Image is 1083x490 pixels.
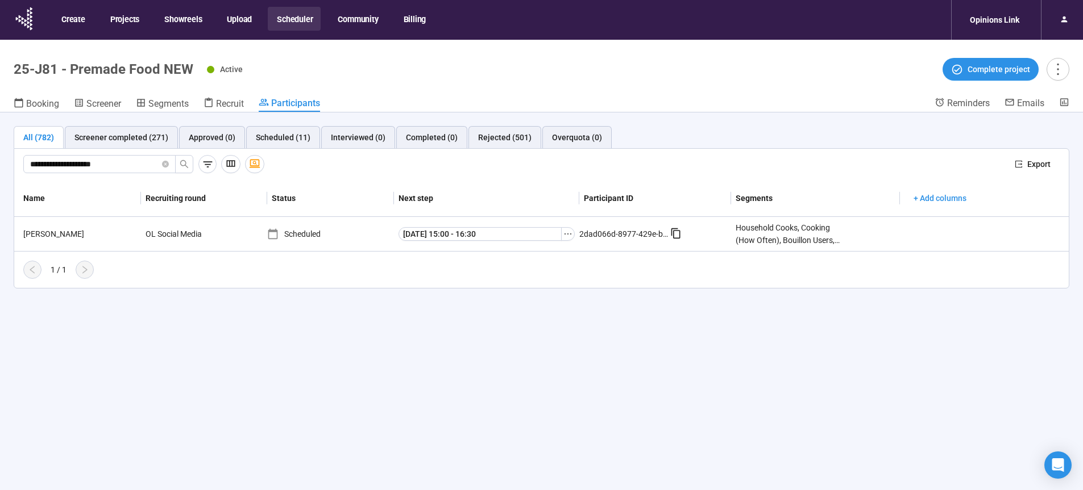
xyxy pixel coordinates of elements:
a: Segments [136,97,189,112]
button: more [1047,58,1069,81]
button: right [76,261,94,279]
span: Emails [1017,98,1044,108]
span: close-circle [162,161,169,167]
span: Complete project [968,63,1030,76]
div: Open Intercom Messenger [1044,451,1072,479]
button: Scheduler [268,7,321,31]
button: Complete project [943,58,1039,81]
span: Booking [26,98,59,109]
th: Name [14,180,141,217]
span: Segments [148,98,189,109]
div: All (782) [23,131,54,144]
span: search [180,160,189,169]
button: search [175,155,193,173]
div: Scheduled (11) [256,131,310,144]
div: 2dad066d-8977-429e-b01d-8c3b431f9197 [579,228,670,240]
button: Projects [101,7,147,31]
span: Screener [86,98,121,109]
button: Create [52,7,93,31]
div: Approved (0) [189,131,235,144]
div: Screener completed (271) [74,131,168,144]
button: Upload [218,7,260,31]
span: Active [220,65,243,74]
button: [DATE] 15:00 - 16:30 [399,227,562,241]
span: Recruit [216,98,244,109]
div: Rejected (501) [478,131,532,144]
span: Participants [271,98,320,108]
div: [PERSON_NAME] [19,228,141,240]
div: Interviewed (0) [331,131,385,144]
span: + Add columns [914,192,966,204]
a: Booking [14,97,59,112]
div: Scheduled [267,228,394,240]
span: export [1015,160,1023,168]
h1: 25-J81 - Premade Food NEW [14,61,193,77]
span: [DATE] 15:00 - 16:30 [403,228,476,240]
span: close-circle [162,159,169,170]
button: Showreels [155,7,210,31]
button: ellipsis [561,227,575,241]
div: 1 / 1 [51,263,67,276]
a: Participants [259,97,320,112]
button: left [23,261,42,279]
span: right [80,265,89,274]
a: Recruit [204,97,244,112]
button: Community [329,7,386,31]
div: Household Cooks, Cooking (How Often), Bouillon Users, Rice/Pasta Users, English Speaking [736,221,840,246]
th: Recruiting round [141,180,268,217]
span: Reminders [947,98,990,108]
div: Opinions Link [963,9,1026,31]
th: Status [267,180,394,217]
th: Participant ID [579,180,731,217]
button: Billing [395,7,434,31]
div: Completed (0) [406,131,458,144]
th: Segments [731,180,900,217]
div: OL Social Media [141,223,226,245]
button: exportExport [1006,155,1060,173]
a: Emails [1005,97,1044,111]
a: Screener [74,97,121,112]
span: more [1050,61,1065,77]
span: left [28,265,37,274]
th: Next step [394,180,579,217]
a: Reminders [935,97,990,111]
span: Export [1027,158,1051,170]
div: Overquota (0) [552,131,602,144]
span: ellipsis [563,229,572,238]
button: + Add columns [904,189,976,207]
